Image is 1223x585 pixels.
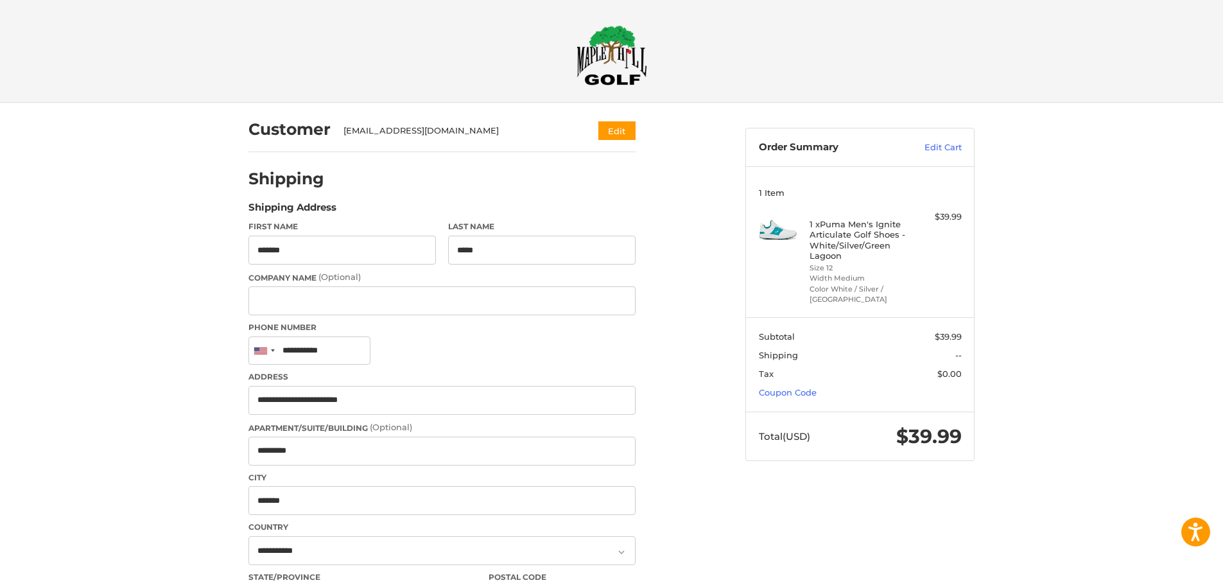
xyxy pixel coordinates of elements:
[810,273,908,284] li: Width Medium
[937,369,962,379] span: $0.00
[810,284,908,305] li: Color White / Silver / [GEOGRAPHIC_DATA]
[249,337,279,365] div: United States: +1
[248,521,636,533] label: Country
[759,369,774,379] span: Tax
[759,141,897,154] h3: Order Summary
[911,211,962,223] div: $39.99
[343,125,574,137] div: [EMAIL_ADDRESS][DOMAIN_NAME]
[577,25,647,85] img: Maple Hill Golf
[598,121,636,140] button: Edit
[248,221,436,232] label: First Name
[248,421,636,434] label: Apartment/Suite/Building
[248,572,476,583] label: State/Province
[248,472,636,484] label: City
[248,322,636,333] label: Phone Number
[248,271,636,284] label: Company Name
[370,422,412,432] small: (Optional)
[759,350,798,360] span: Shipping
[248,200,336,221] legend: Shipping Address
[318,272,361,282] small: (Optional)
[759,331,795,342] span: Subtotal
[448,221,636,232] label: Last Name
[489,572,636,583] label: Postal Code
[248,169,324,189] h2: Shipping
[810,263,908,274] li: Size 12
[935,331,962,342] span: $39.99
[897,141,962,154] a: Edit Cart
[248,119,331,139] h2: Customer
[896,424,962,448] span: $39.99
[759,387,817,397] a: Coupon Code
[759,430,810,442] span: Total (USD)
[759,188,962,198] h3: 1 Item
[955,350,962,360] span: --
[810,219,908,261] h4: 1 x Puma Men's Ignite Articulate Golf Shoes - White/Silver/Green Lagoon
[248,371,636,383] label: Address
